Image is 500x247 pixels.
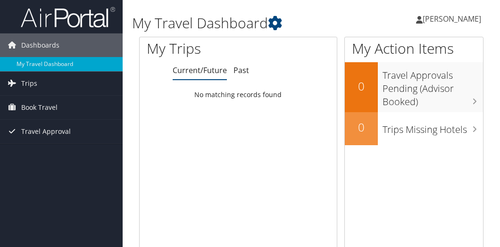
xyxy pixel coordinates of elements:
span: Dashboards [21,33,59,57]
h3: Travel Approvals Pending (Advisor Booked) [383,64,483,108]
a: Current/Future [173,65,227,75]
h3: Trips Missing Hotels [383,118,483,136]
td: No matching records found [140,86,337,103]
a: 0Travel Approvals Pending (Advisor Booked) [345,62,483,112]
h2: 0 [345,119,378,135]
span: [PERSON_NAME] [423,14,481,24]
img: airportal-logo.png [21,6,115,28]
h1: My Trips [147,39,248,58]
a: [PERSON_NAME] [416,5,491,33]
span: Trips [21,72,37,95]
a: 0Trips Missing Hotels [345,112,483,145]
span: Travel Approval [21,120,71,143]
a: Past [233,65,249,75]
h1: My Travel Dashboard [132,13,371,33]
h2: 0 [345,78,378,94]
h1: My Action Items [345,39,483,58]
span: Book Travel [21,96,58,119]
